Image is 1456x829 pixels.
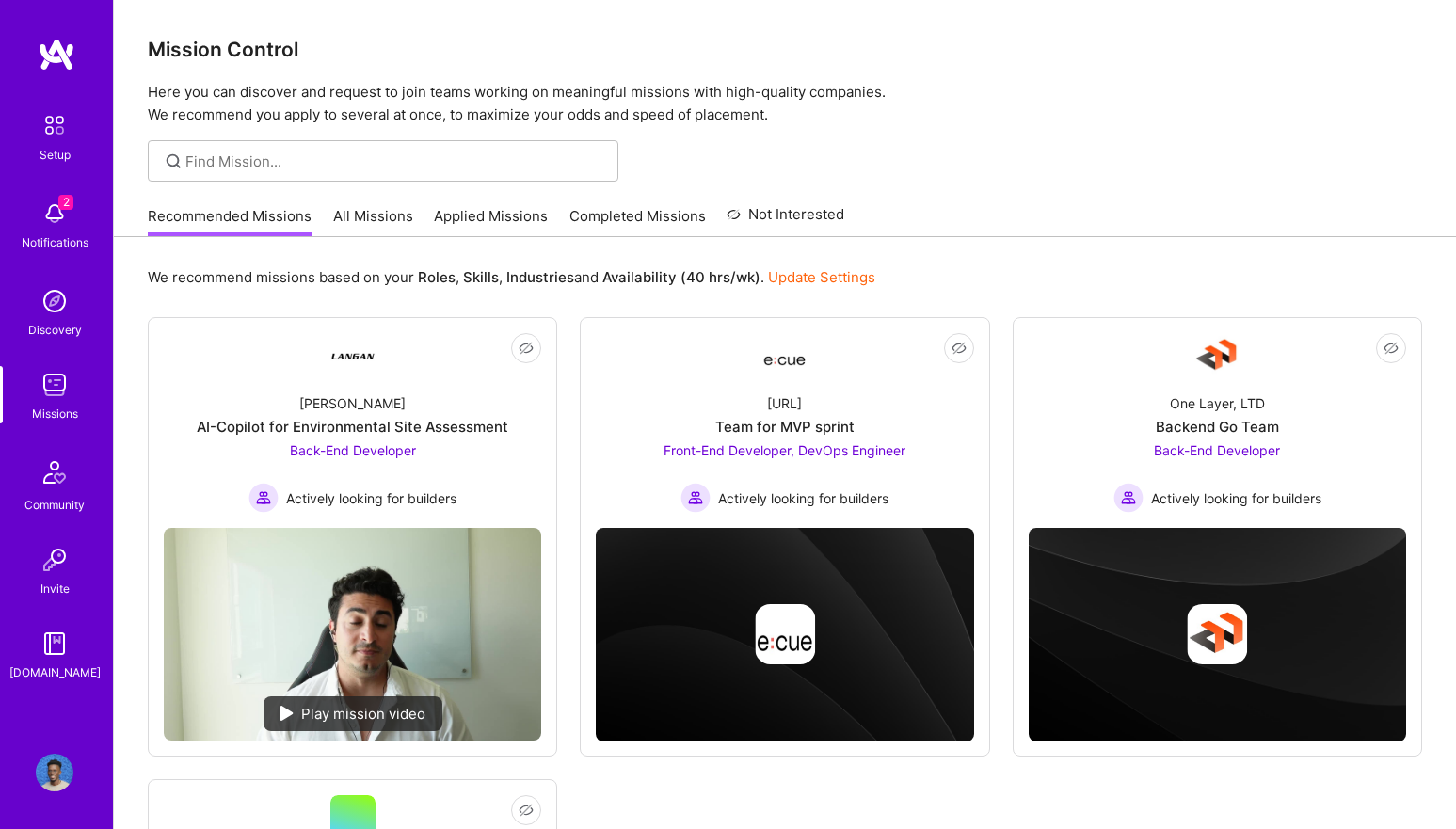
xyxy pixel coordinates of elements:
img: logo [38,38,75,72]
img: play [280,706,294,721]
p: We recommend missions based on your , , and . [148,267,875,287]
i: icon EyeClosed [952,341,967,356]
img: Actively looking for builders [680,483,711,513]
img: Company Logo [1194,333,1240,378]
img: bell [36,195,73,232]
div: [PERSON_NAME] [299,393,406,413]
div: Play mission video [264,696,442,731]
img: Invite [36,541,73,579]
img: guide book [36,625,73,662]
span: 2 [58,195,73,210]
img: Company Logo [762,339,808,373]
a: Company LogoOne Layer, LTDBackend Go TeamBack-End Developer Actively looking for buildersActively... [1029,333,1406,513]
div: One Layer, LTD [1170,393,1265,413]
a: Company Logo[PERSON_NAME]AI-Copilot for Environmental Site AssessmentBack-End Developer Actively ... [164,333,541,513]
i: icon EyeClosed [1384,341,1399,356]
img: No Mission [164,528,541,741]
div: AI-Copilot for Environmental Site Assessment [197,417,508,437]
span: Actively looking for builders [286,488,456,508]
img: User Avatar [36,754,73,791]
img: Company Logo [330,333,376,378]
img: cover [596,528,973,741]
b: Availability (40 hrs/wk) [602,268,760,286]
span: Actively looking for builders [718,488,888,508]
div: Community [24,495,85,515]
a: Completed Missions [569,206,706,237]
b: Skills [463,268,499,286]
a: Not Interested [727,203,844,237]
img: Company logo [1187,604,1247,664]
div: Notifications [22,232,88,252]
img: Company logo [755,604,815,664]
input: Find Mission... [185,151,604,171]
div: Missions [32,404,78,423]
a: All Missions [333,206,413,237]
i: icon EyeClosed [519,341,534,356]
div: [URL] [767,393,802,413]
a: Company Logo[URL]Team for MVP sprintFront-End Developer, DevOps Engineer Actively looking for bui... [596,333,973,513]
b: Industries [506,268,574,286]
img: cover [1029,528,1406,741]
div: Backend Go Team [1156,417,1279,437]
a: Recommended Missions [148,206,312,237]
img: teamwork [36,366,73,404]
img: discovery [36,282,73,320]
img: Actively looking for builders [1113,483,1144,513]
b: Roles [418,268,456,286]
img: Community [32,450,77,495]
div: Setup [40,145,71,165]
span: Back-End Developer [290,442,416,458]
div: [DOMAIN_NAME] [9,662,101,682]
a: Applied Missions [434,206,548,237]
img: setup [35,105,74,145]
i: icon EyeClosed [519,803,534,818]
span: Back-End Developer [1154,442,1280,458]
div: Discovery [28,320,82,340]
h3: Mission Control [148,38,1422,61]
img: Actively looking for builders [248,483,279,513]
span: Front-End Developer, DevOps Engineer [664,442,905,458]
a: User Avatar [31,754,78,791]
p: Here you can discover and request to join teams working on meaningful missions with high-quality ... [148,81,1422,126]
div: Team for MVP sprint [715,417,855,437]
span: Actively looking for builders [1151,488,1321,508]
a: Update Settings [768,268,875,286]
i: icon SearchGrey [163,151,184,172]
div: Invite [40,579,70,598]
